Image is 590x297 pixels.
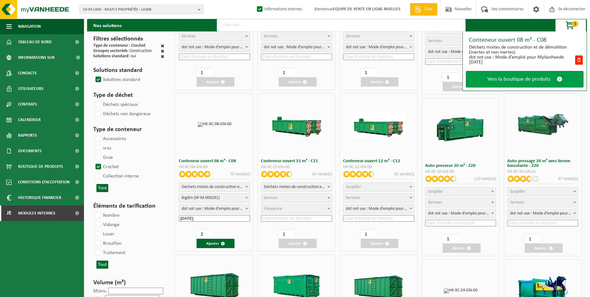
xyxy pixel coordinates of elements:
[94,75,140,84] label: Solutions standard
[18,128,37,143] span: Rapports
[261,183,332,191] span: gemengd bouw- en sloopafval (inert en niet inert)
[466,49,489,59] img: HK-XC-08-GN-00
[198,122,231,127] img: HK-XC-08-GN-00
[452,85,465,89] font: Ajouter
[206,80,219,84] font: Ajouter
[94,239,121,248] label: Brouillon
[425,209,496,218] span: dot not use : Manual voor MyVanheede
[346,196,360,200] span: Services
[179,193,250,203] span: BigBin (SP-M-000291)
[346,34,360,39] span: Services
[346,185,361,189] span: Gaspiller
[487,81,551,87] span: Vers la boutique de produits
[93,289,107,294] label: Moins.
[18,205,55,221] span: Modules internes
[94,172,139,181] label: Collection interne
[93,278,164,287] h3: Volume (m³)
[179,43,250,52] span: dot not use : Manual voor MyVanheede
[94,211,119,220] label: Nombre
[94,153,113,162] label: Grue
[179,183,250,191] span: gemengd bouw- en sloopafval (inert en niet inert)
[94,100,138,109] label: Déchets spéciaux
[18,97,37,112] span: Contrats
[261,165,332,169] div: HK-XC-15-GN-00
[179,159,250,163] h3: Conteneur ouvert 08 m³ - C08
[507,159,578,168] h3: Auto-pressage 20 m³ avec benne basculante - Z20
[179,194,250,202] span: BigBin (SP-M-000291)
[423,6,434,12] span: Citer
[474,176,496,182] p: 110 vendu(s)
[278,68,294,77] input: 1
[270,111,323,138] img: HK-XC-15-GN-00
[444,288,477,293] img: HK-XC-24-GN-00
[314,7,401,12] font: Bienvenue
[507,170,578,174] div: HK-XZ-20-GN-01
[79,5,204,14] button: 10-951400 - MULTI S PROPRIÉTÉS - LASNE
[6,205,12,221] span: Je
[18,159,63,174] span: Boutique de produits
[524,234,540,243] input: 1
[264,206,282,211] span: Fréquence
[352,111,405,138] img: HK-XC-12-GN-00
[18,65,37,81] span: Contacts
[94,144,112,153] label: vrac
[492,37,583,43] div: Conteneur ouvert 08 m³ - C08
[18,81,44,97] span: Utilisateurs
[288,242,301,246] font: Ajouter
[361,77,399,87] button: Ajouter
[370,242,383,246] font: Ajouter
[425,170,496,174] div: HK-XZ-20-GN-00
[94,248,125,257] label: Traitement
[197,239,235,248] button: Ajouter
[510,200,524,205] span: Services
[278,229,294,239] input: 1
[360,68,376,77] input: 1
[510,189,525,194] span: Gaspiller
[425,163,496,168] h3: Auto-presseur 20 m³ - Z20
[279,239,317,248] button: Ajouter
[425,58,496,65] input: Date d’entrée en fonction
[94,220,119,229] label: Vidange
[360,229,376,239] input: 1
[93,91,164,100] h3: Type de déchet
[492,55,574,65] div: dot not use : Mode d’emploi pour MyVanheede
[18,174,70,190] span: Conditions d’acceptation
[261,54,332,60] input: Date d’entrée en fonction
[93,201,164,211] h3: Éléments de tarification
[18,34,52,50] span: Tableau de bord
[558,176,578,182] p: 67 vendu(s)
[410,3,437,16] a: Citer
[256,5,302,14] label: Informations internes
[466,76,583,92] a: Vers la boutique de produits
[343,159,414,163] h3: Conteneur ouvert 12 m³ - C12
[370,80,383,84] font: Ajouter
[507,220,578,226] input: Date d’entrée en fonction
[182,34,196,39] span: Services
[179,205,250,213] span: dot not use : Manual voor MyVanheede
[343,165,414,169] div: HK-XC-12-GN-00
[442,234,458,243] input: 1
[492,45,574,55] div: Déchets mixtes de construction et de démolition (inertes et non inertes)
[179,165,250,169] div: HK-XC-08-GN-00
[434,103,487,156] img: HK-XZ-20-GN-00
[196,68,212,77] input: 1
[343,205,414,213] span: dot not use : Manual voor MyVanheede
[361,239,399,248] button: Ajouter
[343,215,414,222] input: Date d’entrée en fonction
[425,220,496,226] input: Date d’entrée en fonction
[333,7,401,12] strong: EQUIPE DE VENTE EN LIGNE NIVELLES
[94,229,114,239] label: Louer
[93,34,164,44] h3: Filtres sélectionnés
[343,54,414,60] input: Date d’entrée en fonction
[261,182,332,192] span: gemengd bouw- en sloopafval (inert en niet inert)
[394,171,414,177] p: 62 vendu(s)
[443,243,481,253] button: Ajouter
[508,209,578,218] span: dot not use : Manual voor MyVanheede
[93,66,164,75] h3: Solutions standard
[428,39,442,43] span: Services
[288,80,301,84] font: Ajouter
[93,49,128,53] span: Groupes sectoriels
